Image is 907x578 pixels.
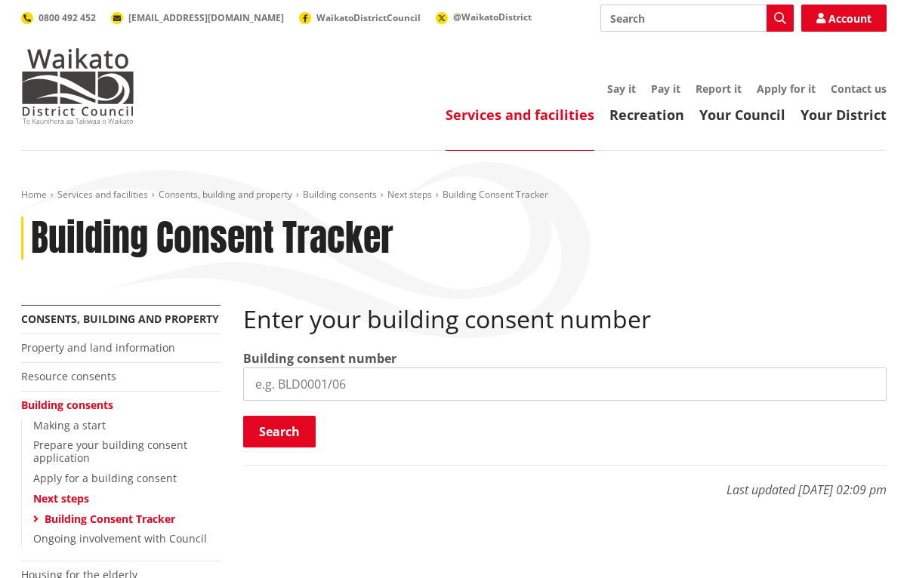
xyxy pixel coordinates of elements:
a: Building consents [21,398,113,412]
a: Your District [801,106,887,124]
a: WaikatoDistrictCouncil [299,11,421,24]
button: Search [243,416,316,447]
a: [EMAIL_ADDRESS][DOMAIN_NAME] [111,11,284,24]
span: WaikatoDistrictCouncil [316,11,421,24]
a: Home [21,188,47,201]
a: @WaikatoDistrict [436,11,532,23]
h2: Enter your building consent number [243,305,887,334]
span: @WaikatoDistrict [453,11,532,23]
a: Prepare your building consent application [33,438,187,465]
a: Pay it [651,81,680,96]
img: Waikato District Council - Te Kaunihera aa Takiwaa o Waikato [21,48,134,124]
h1: Building Consent Tracker [31,217,393,260]
a: Property and land information [21,340,175,355]
a: Your Council [699,106,785,124]
a: Building consents [303,188,377,201]
span: Building Consent Tracker [443,188,548,201]
a: Next steps [33,491,89,506]
label: Building consent number [243,349,396,367]
a: Next steps [387,188,432,201]
a: Consents, building and property [21,312,219,326]
a: Say it [607,81,636,96]
a: Building Consent Tracker [45,512,175,526]
nav: breadcrumb [21,189,887,201]
a: Ongoing involvement with Council [33,531,207,546]
a: Report it [696,81,742,96]
a: Contact us [831,81,887,96]
a: Consents, building and property [159,188,292,201]
p: Last updated [DATE] 02:09 pm [243,465,887,499]
a: Services and facilities [57,188,148,201]
span: [EMAIL_ADDRESS][DOMAIN_NAME] [128,11,284,24]
a: Recreation [609,106,684,124]
a: Apply for a building consent [33,471,177,485]
a: Making a start [33,418,106,432]
a: 0800 492 452 [21,11,96,24]
input: e.g. BLD0001/06 [243,367,887,401]
input: Search input [600,5,794,32]
a: Account [801,5,887,32]
a: Services and facilities [446,106,594,124]
a: Resource consents [21,369,116,383]
a: Apply for it [757,81,816,96]
span: 0800 492 452 [39,11,96,24]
